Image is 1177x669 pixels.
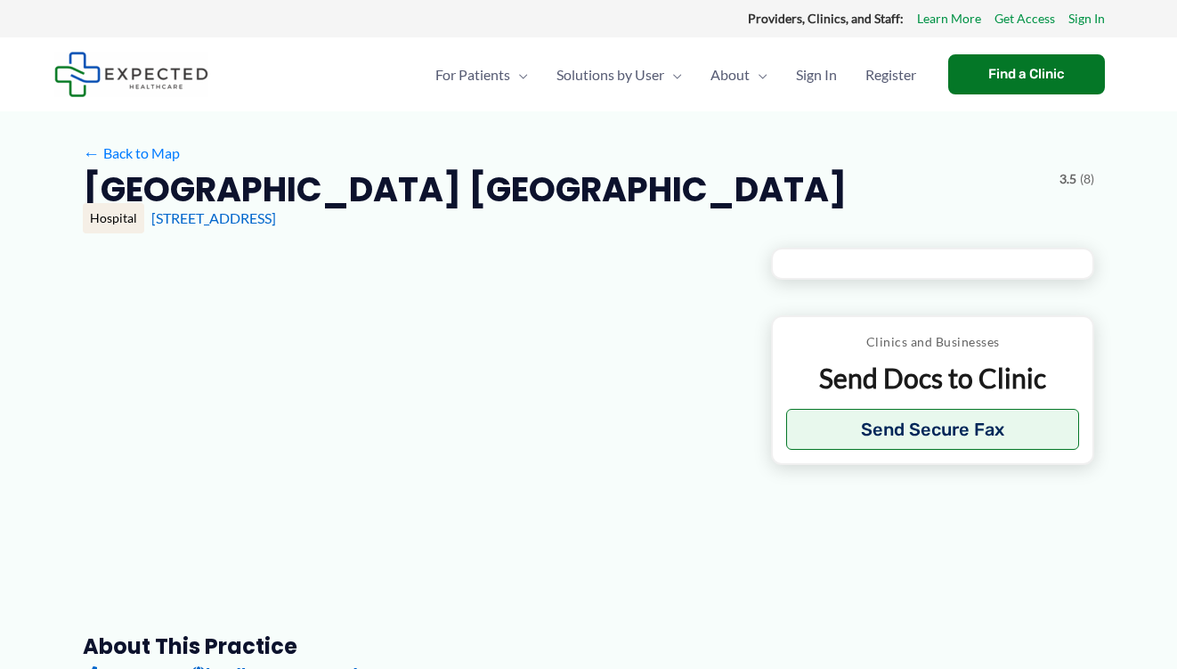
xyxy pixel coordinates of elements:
span: (8) [1080,167,1094,191]
span: For Patients [435,44,510,106]
img: Expected Healthcare Logo - side, dark font, small [54,52,208,97]
a: Get Access [994,7,1055,30]
div: Hospital [83,203,144,233]
span: ← [83,144,100,161]
strong: Providers, Clinics, and Staff: [748,11,904,26]
a: Sign In [782,44,851,106]
h3: About this practice [83,632,743,660]
button: Send Secure Fax [786,409,1079,450]
a: Register [851,44,930,106]
p: Send Docs to Clinic [786,361,1079,396]
p: Clinics and Businesses [786,330,1079,354]
span: Menu Toggle [510,44,528,106]
span: Menu Toggle [750,44,767,106]
a: Sign In [1068,7,1105,30]
nav: Primary Site Navigation [421,44,930,106]
span: 3.5 [1059,167,1076,191]
a: Solutions by UserMenu Toggle [542,44,696,106]
span: Register [865,44,916,106]
span: Menu Toggle [664,44,682,106]
a: Learn More [917,7,981,30]
h2: [GEOGRAPHIC_DATA] [GEOGRAPHIC_DATA] [83,167,847,211]
span: Solutions by User [556,44,664,106]
a: ←Back to Map [83,140,180,167]
a: For PatientsMenu Toggle [421,44,542,106]
a: AboutMenu Toggle [696,44,782,106]
a: [STREET_ADDRESS] [151,209,276,226]
span: Sign In [796,44,837,106]
span: About [710,44,750,106]
a: Find a Clinic [948,54,1105,94]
